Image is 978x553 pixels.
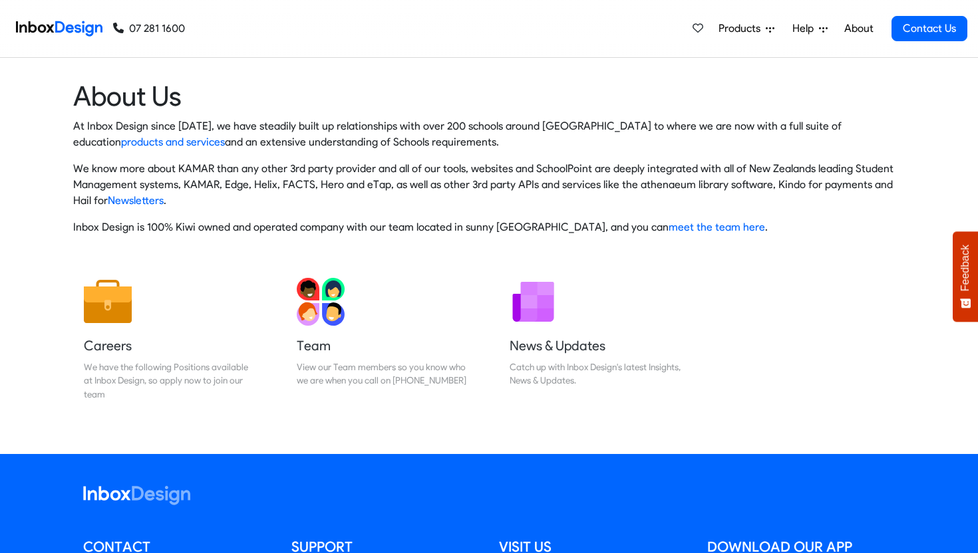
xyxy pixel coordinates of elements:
[713,15,780,42] a: Products
[499,267,692,411] a: News & Updates Catch up with Inbox Design's latest Insights, News & Updates.
[892,16,967,41] a: Contact Us
[84,360,255,401] div: We have the following Positions available at Inbox Design, so apply now to join our team
[669,221,765,233] a: meet the team here
[953,231,978,322] button: Feedback - Show survey
[121,136,225,148] a: products and services
[959,245,971,291] span: Feedback
[719,21,766,37] span: Products
[510,278,558,326] img: 2022_01_12_icon_newsletter.svg
[297,360,468,387] div: View our Team members so you know who we are when you call on [PHONE_NUMBER]
[73,118,905,150] p: At Inbox Design since [DATE], we have steadily built up relationships with over 200 schools aroun...
[286,267,479,411] a: Team View our Team members so you know who we are when you call on [PHONE_NUMBER]
[113,21,185,37] a: 07 281 1600
[297,336,468,355] h5: Team
[840,15,877,42] a: About
[84,278,132,326] img: 2022_01_13_icon_job.svg
[787,15,833,42] a: Help
[73,219,905,235] p: Inbox Design is 100% Kiwi owned and operated company with our team located in sunny [GEOGRAPHIC_D...
[297,278,345,326] img: 2022_01_13_icon_team.svg
[84,336,255,355] h5: Careers
[510,360,681,387] div: Catch up with Inbox Design's latest Insights, News & Updates.
[73,267,266,411] a: Careers We have the following Positions available at Inbox Design, so apply now to join our team
[73,79,905,113] heading: About Us
[510,336,681,355] h5: News & Updates
[792,21,819,37] span: Help
[83,486,190,505] img: logo_inboxdesign_white.svg
[108,194,164,207] a: Newsletters
[73,161,905,209] p: We know more about KAMAR than any other 3rd party provider and all of our tools, websites and Sch...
